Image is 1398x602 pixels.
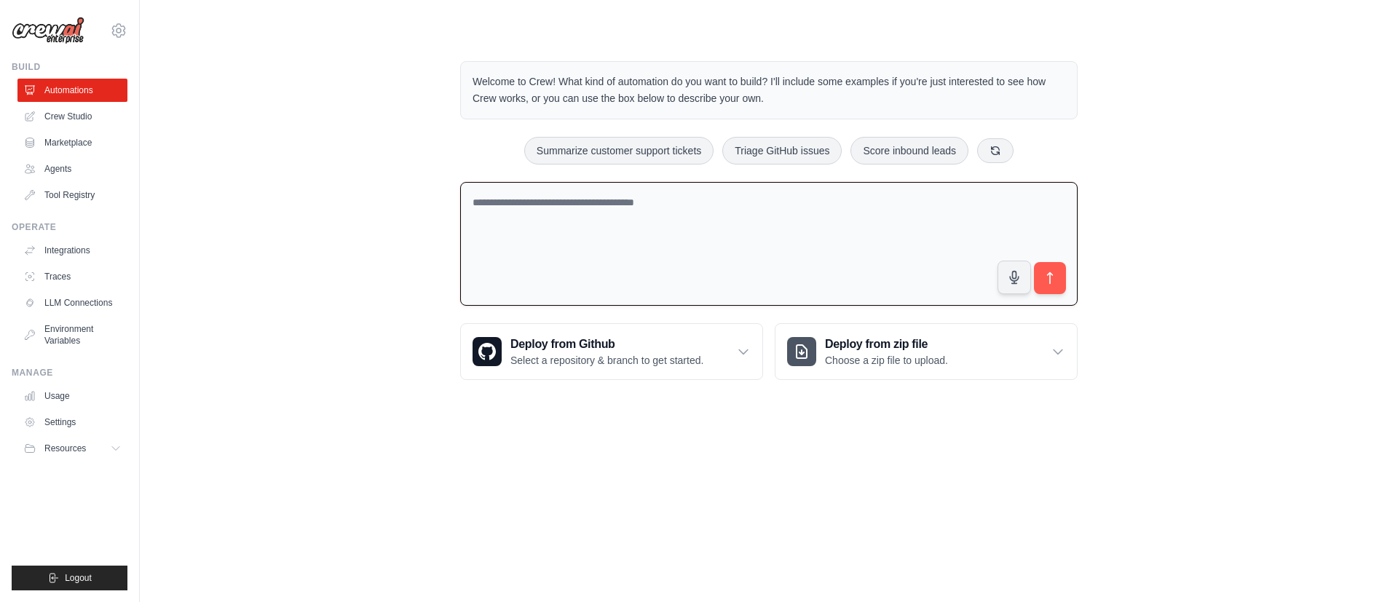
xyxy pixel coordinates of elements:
button: Score inbound leads [850,137,968,165]
span: Logout [65,572,92,584]
a: Environment Variables [17,317,127,352]
iframe: Chat Widget [1325,532,1398,602]
button: Logout [12,566,127,590]
a: LLM Connections [17,291,127,314]
a: Tool Registry [17,183,127,207]
h3: Deploy from Github [510,336,703,353]
a: Settings [17,411,127,434]
a: Agents [17,157,127,181]
div: Manage [12,367,127,379]
div: Build [12,61,127,73]
h3: Deploy from zip file [825,336,948,353]
span: Resources [44,443,86,454]
a: Usage [17,384,127,408]
a: Integrations [17,239,127,262]
div: Operate [12,221,127,233]
button: Summarize customer support tickets [524,137,714,165]
button: Resources [17,437,127,460]
button: Triage GitHub issues [722,137,842,165]
p: Select a repository & branch to get started. [510,353,703,368]
a: Marketplace [17,131,127,154]
a: Traces [17,265,127,288]
a: Crew Studio [17,105,127,128]
p: Choose a zip file to upload. [825,353,948,368]
a: Automations [17,79,127,102]
p: Welcome to Crew! What kind of automation do you want to build? I'll include some examples if you'... [473,74,1065,107]
img: Logo [12,17,84,44]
